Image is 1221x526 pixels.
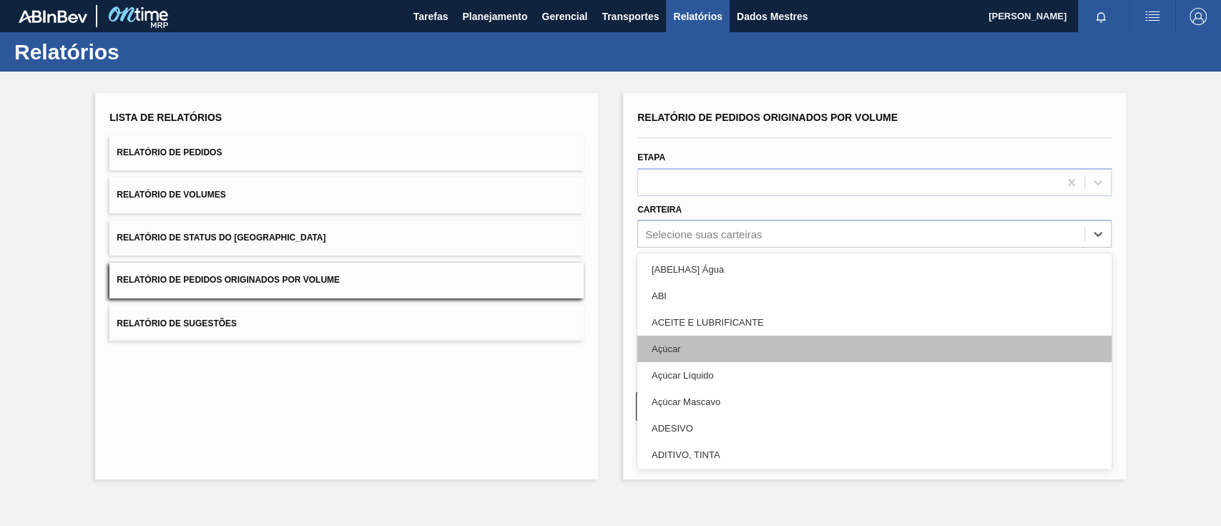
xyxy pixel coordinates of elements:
font: Tarefas [413,11,448,22]
font: Carteira [637,205,682,215]
button: Limpar [636,392,867,421]
button: Relatório de Sugestões [109,306,584,341]
font: Relatórios [14,40,119,64]
font: [ABELHAS] Água [652,264,724,275]
font: Relatório de Pedidos [117,147,222,157]
font: Açúcar Líquido [652,370,714,381]
button: Relatório de Pedidos Originados por Volume [109,263,584,298]
font: Açúcar Mascavo [652,396,720,407]
img: TNhmsLtSVTkK8tSr43FrP2fwEKptu5GPRR3wAAAABJRU5ErkJggg== [19,10,87,23]
font: Açúcar [652,344,680,354]
font: Relatório de Pedidos Originados por Volume [117,276,340,286]
font: ADESIVO [652,423,693,434]
font: Relatório de Pedidos Originados por Volume [637,112,898,123]
font: Relatórios [673,11,722,22]
font: Selecione suas carteiras [645,228,762,240]
font: Planejamento [462,11,527,22]
button: Relatório de Volumes [109,177,584,213]
font: ADITIVO, TINTA [652,449,720,460]
font: [PERSON_NAME] [989,11,1066,21]
img: ações do usuário [1144,8,1161,25]
font: Relatório de Status do [GEOGRAPHIC_DATA] [117,233,325,243]
font: Relatório de Volumes [117,190,225,200]
button: Notificações [1078,6,1124,26]
font: Lista de Relatórios [109,112,222,123]
font: Etapa [637,152,665,162]
font: ACEITE E LUBRIFICANTE [652,317,764,328]
font: ABI [652,291,667,301]
font: Gerencial [541,11,587,22]
font: Transportes [602,11,659,22]
font: Relatório de Sugestões [117,318,237,328]
button: Relatório de Pedidos [109,135,584,170]
button: Relatório de Status do [GEOGRAPHIC_DATA] [109,220,584,255]
img: Sair [1190,8,1207,25]
font: Dados Mestres [737,11,808,22]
